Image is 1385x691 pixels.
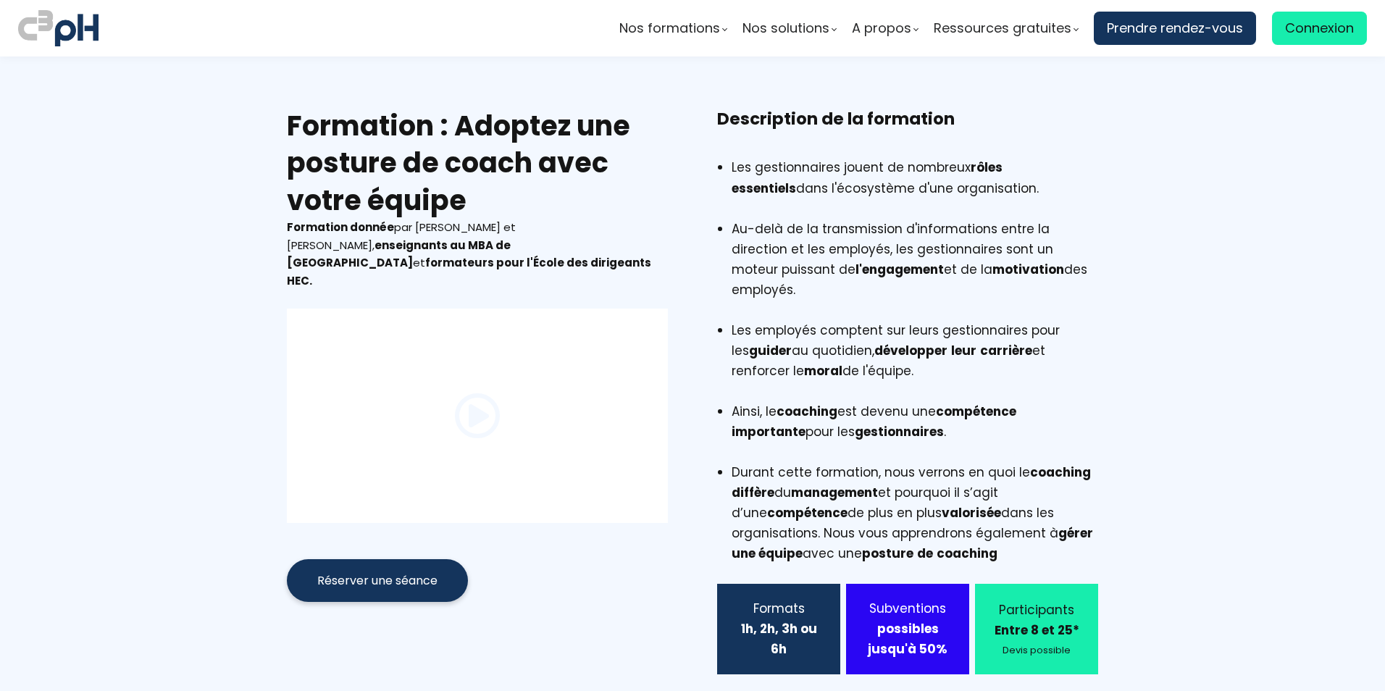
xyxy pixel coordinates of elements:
[942,504,1001,522] b: valorisée
[971,159,1003,176] b: rôles
[732,462,1098,564] li: Durant cette formation, nous verrons en quoi le du et pourquoi il s’agit d’une de plus en plus da...
[287,255,651,288] b: formateurs pour l'École des dirigeants HEC.
[951,342,976,359] b: leur
[855,423,944,440] b: gestionnaires
[287,219,394,235] b: Formation donnée
[862,545,913,562] b: posture
[287,559,468,602] button: Réserver une séance
[732,401,1098,462] li: Ainsi, le est devenu une pour les .
[1094,12,1256,45] a: Prendre rendez-vous
[619,17,720,39] span: Nos formations
[855,261,944,278] b: l'engagement
[732,219,1098,320] li: Au-delà de la transmission d'informations entre la direction et les employés, les gestionnaires s...
[741,620,817,658] b: 1h, 2h, 3h ou 6h
[937,545,997,562] b: coaching
[1107,17,1243,39] span: Prendre rendez-vous
[791,484,878,501] b: management
[993,642,1080,658] div: Devis possible
[767,504,848,522] b: compétence
[1272,12,1367,45] a: Connexion
[777,403,837,420] b: coaching
[732,545,803,562] b: une équipe
[287,107,668,219] h2: Formation : Adoptez une posture de coach avec votre équipe
[18,7,99,49] img: logo C3PH
[732,423,806,440] b: importante
[917,545,933,562] b: de
[868,620,947,658] strong: possibles jusqu'à 50%
[732,180,796,197] b: essentiels
[1030,464,1091,481] b: coaching
[287,219,668,290] div: par [PERSON_NAME] et [PERSON_NAME], et
[993,600,1080,620] div: Participants
[287,238,511,271] b: enseignants au MBA de [GEOGRAPHIC_DATA]
[992,261,1064,278] b: motivation
[864,598,951,619] div: Subventions
[874,342,947,359] b: développer
[936,403,1016,420] b: compétence
[804,362,842,380] b: moral
[980,342,1032,359] b: carrière
[1285,17,1354,39] span: Connexion
[732,157,1098,218] li: Les gestionnaires jouent de nombreux dans l'écosystème d'une organisation.
[717,107,1098,154] h3: Description de la formation
[852,17,911,39] span: A propos
[995,621,1079,639] b: Entre 8 et 25*
[735,598,822,619] div: Formats
[732,484,774,501] b: diffère
[749,342,792,359] b: guider
[1058,524,1093,542] b: gérer
[742,17,829,39] span: Nos solutions
[317,571,438,590] span: Réserver une séance
[732,320,1098,401] li: Les employés comptent sur leurs gestionnaires pour les au quotidien, et renforcer le de l'équipe.
[934,17,1071,39] span: Ressources gratuites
